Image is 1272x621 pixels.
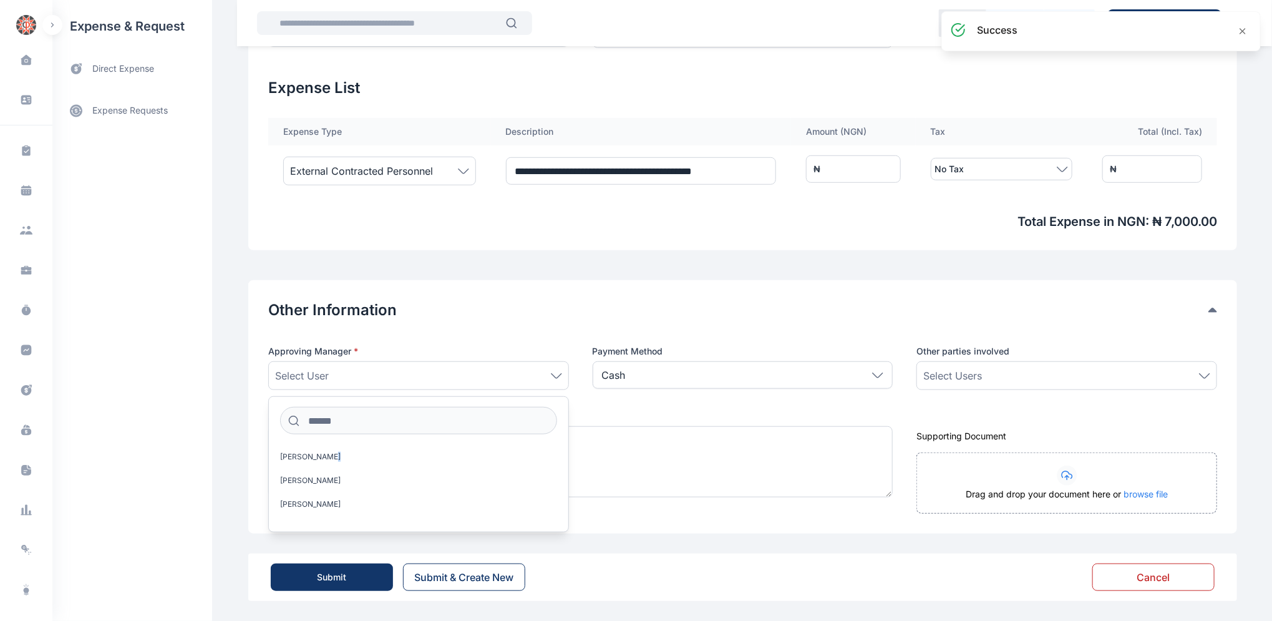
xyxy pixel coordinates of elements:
span: [PERSON_NAME] [280,476,341,486]
h2: Expense List [268,78,1217,98]
span: [PERSON_NAME] [280,499,341,509]
span: External Contracted Personnel [290,164,433,178]
span: browse file [1124,489,1168,499]
th: Tax [916,118,1087,145]
div: expense requests [52,86,212,125]
span: Select Users [923,368,982,383]
th: Description [491,118,792,145]
label: Additional Information [268,410,893,423]
div: Supporting Document [916,430,1217,443]
label: Payment Method [593,345,893,358]
span: Select User [275,368,329,383]
th: Amount ( NGN ) [791,118,916,145]
div: ₦ [813,163,820,175]
button: Cancel [1092,564,1215,591]
a: expense requests [52,95,212,125]
th: Total (Incl. Tax) [1087,118,1217,145]
h3: success [977,22,1017,37]
button: Other Information [268,300,1208,320]
div: Submit [318,571,347,584]
p: Cash [602,368,626,383]
div: ₦ [1110,163,1117,175]
div: Other Information [268,300,1217,320]
th: Expense Type [268,118,491,145]
a: direct expense [52,52,212,86]
span: No Tax [935,162,964,177]
span: direct expense [92,62,154,76]
button: Submit [271,564,393,591]
div: Drag and drop your document here or [917,488,1216,513]
span: [PERSON_NAME] [280,452,341,462]
span: Other parties involved [916,345,1009,358]
span: Total Expense in NGN : ₦ 7,000.00 [268,213,1217,230]
button: Submit & Create New [403,564,525,591]
span: Approving Manager [268,345,358,358]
